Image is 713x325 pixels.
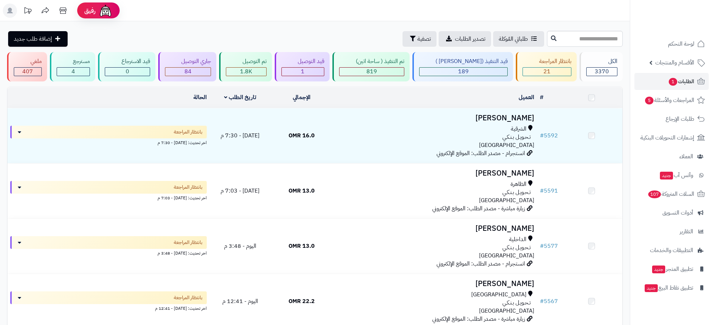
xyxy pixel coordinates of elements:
[224,242,256,250] span: اليوم - 3:48 م
[644,95,694,105] span: المراجعات والأسئلة
[540,131,544,140] span: #
[184,67,192,76] span: 84
[221,187,259,195] span: [DATE] - 7:03 م
[540,297,544,306] span: #
[331,52,411,81] a: تم التنفيذ ( ساحة اتين) 819
[634,129,709,146] a: إشعارات التحويلات البنكية
[6,52,49,81] a: ملغي 407
[420,68,508,76] div: 189
[157,52,218,81] a: جاري التوصيل 84
[644,283,693,293] span: تطبيق نقاط البيع
[634,110,709,127] a: طلبات الإرجاع
[403,31,437,47] button: تصفية
[10,194,207,201] div: اخر تحديث: [DATE] - 7:03 م
[224,93,256,102] a: تاريخ الطلب
[634,279,709,296] a: تطبيق نقاط البيعجديد
[14,35,52,43] span: إضافة طلب جديد
[126,67,129,76] span: 0
[659,170,693,180] span: وآتس آب
[218,52,273,81] a: تم التوصيل 1.8K
[595,67,609,76] span: 3370
[502,299,531,307] span: تـحـويـل بـنـكـي
[282,68,324,76] div: 1
[222,297,258,306] span: اليوم - 12:41 م
[335,280,534,288] h3: [PERSON_NAME]
[493,31,544,47] a: طلباتي المُوكلة
[651,264,693,274] span: تطبيق المتجر
[509,235,526,244] span: الداخلية
[221,131,259,140] span: [DATE] - 7:30 م
[680,227,693,236] span: التقارير
[49,52,97,81] a: مسترجع 4
[226,57,267,65] div: تم التوصيل
[652,266,665,273] span: جديد
[437,149,525,158] span: انستجرام - مصدر الطلب: الموقع الإلكتروني
[289,131,315,140] span: 16.0 OMR
[499,35,528,43] span: طلباتي المُوكلة
[645,97,654,104] span: 5
[540,131,558,140] a: #5592
[540,187,544,195] span: #
[105,68,150,76] div: 0
[479,196,534,205] span: [GEOGRAPHIC_DATA]
[634,186,709,203] a: السلات المتروكة107
[439,31,491,47] a: تصدير الطلبات
[540,297,558,306] a: #5567
[650,245,693,255] span: التطبيقات والخدمات
[634,35,709,52] a: لوحة التحكم
[540,187,558,195] a: #5591
[22,67,33,76] span: 407
[511,125,526,133] span: الشرقية
[301,67,304,76] span: 1
[586,57,618,65] div: الكل
[57,57,90,65] div: مسترجع
[471,291,526,299] span: [GEOGRAPHIC_DATA]
[634,167,709,184] a: وآتس آبجديد
[193,93,207,102] a: الحالة
[458,67,469,76] span: 189
[240,67,252,76] span: 1.8K
[510,180,526,188] span: الظاهرة
[174,239,203,246] span: بانتظار المراجعة
[455,35,485,43] span: تصدير الطلبات
[523,68,571,76] div: 21
[502,133,531,141] span: تـحـويـل بـنـكـي
[660,172,673,179] span: جديد
[335,224,534,233] h3: [PERSON_NAME]
[165,57,211,65] div: جاري التوصيل
[578,52,624,81] a: الكل3370
[432,315,525,323] span: زيارة مباشرة - مصدر الطلب: الموقع الإلكتروني
[479,141,534,149] span: [GEOGRAPHIC_DATA]
[634,92,709,109] a: المراجعات والأسئلة5
[411,52,515,81] a: قيد التنفيذ ([PERSON_NAME] ) 189
[174,129,203,136] span: بانتظار المراجعة
[289,297,315,306] span: 22.2 OMR
[668,39,694,49] span: لوحة التحكم
[273,52,331,81] a: قيد التوصيل 1
[57,68,90,76] div: 4
[340,68,404,76] div: 819
[479,307,534,315] span: [GEOGRAPHIC_DATA]
[543,67,551,76] span: 21
[335,114,534,122] h3: [PERSON_NAME]
[634,261,709,278] a: تطبيق المتجرجديد
[174,184,203,191] span: بانتظار المراجعة
[293,93,310,102] a: الإجمالي
[419,57,508,65] div: قيد التنفيذ ([PERSON_NAME] )
[289,187,315,195] span: 13.0 OMR
[14,57,42,65] div: ملغي
[14,68,41,76] div: 407
[648,189,694,199] span: السلات المتروكة
[10,249,207,256] div: اخر تحديث: [DATE] - 3:48 م
[10,138,207,146] div: اخر تحديث: [DATE] - 7:30 م
[640,133,694,143] span: إشعارات التحويلات البنكية
[655,58,694,68] span: الأقسام والمنتجات
[634,148,709,165] a: العملاء
[10,304,207,312] div: اخر تحديث: [DATE] - 12:41 م
[514,52,578,81] a: بانتظار المراجعة 21
[645,284,658,292] span: جديد
[648,190,661,198] span: 107
[289,242,315,250] span: 13.0 OMR
[366,67,377,76] span: 819
[634,204,709,221] a: أدوات التسويق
